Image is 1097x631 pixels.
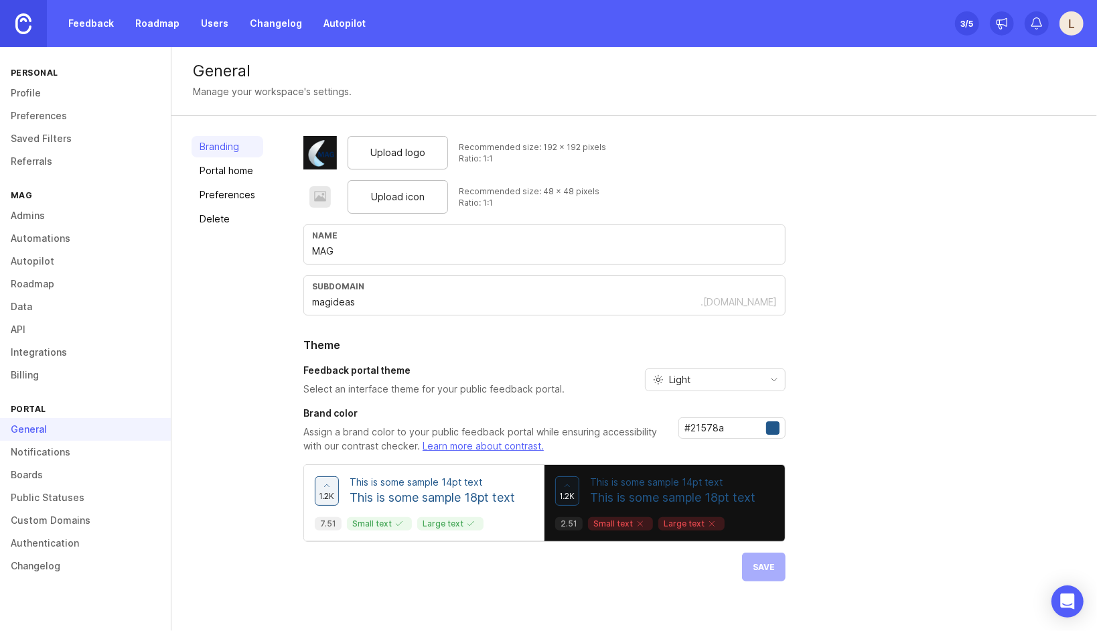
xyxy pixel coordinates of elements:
[350,476,515,489] p: This is some sample 14pt text
[371,190,425,204] span: Upload icon
[312,230,777,240] div: Name
[312,281,777,291] div: subdomain
[955,11,979,36] button: 3/5
[664,518,719,529] p: Large text
[192,208,263,230] a: Delete
[459,141,606,153] div: Recommended size: 192 x 192 pixels
[561,518,577,529] p: 2.51
[701,295,777,309] div: .[DOMAIN_NAME]
[192,160,263,182] a: Portal home
[669,372,690,387] span: Light
[459,197,599,208] div: Ratio: 1:1
[370,145,425,160] span: Upload logo
[423,440,544,451] a: Learn more about contrast.
[303,337,786,353] h2: Theme
[315,11,374,36] a: Autopilot
[312,295,701,309] input: Subdomain
[423,518,478,529] p: Large text
[319,490,335,502] span: 1.2k
[193,63,1076,79] div: General
[193,84,352,99] div: Manage your workspace's settings.
[1051,585,1084,618] div: Open Intercom Messenger
[590,476,755,489] p: This is some sample 14pt text
[653,374,664,385] svg: prefix icon Sun
[303,382,565,396] p: Select an interface theme for your public feedback portal.
[1059,11,1084,36] button: L
[593,518,648,529] p: Small text
[590,489,755,506] p: This is some sample 18pt text
[303,407,668,420] h3: Brand color
[315,476,339,506] button: 1.2k
[961,14,974,33] div: 3 /5
[555,476,579,506] button: 1.2k
[303,425,668,453] p: Assign a brand color to your public feedback portal while ensuring accessibility with our contras...
[303,364,565,377] h3: Feedback portal theme
[350,489,515,506] p: This is some sample 18pt text
[192,184,263,206] a: Preferences
[320,518,336,529] p: 7.51
[459,186,599,197] div: Recommended size: 48 x 48 pixels
[127,11,188,36] a: Roadmap
[60,11,122,36] a: Feedback
[560,490,575,502] span: 1.2k
[645,368,786,391] div: toggle menu
[459,153,606,164] div: Ratio: 1:1
[352,518,407,529] p: Small text
[193,11,236,36] a: Users
[763,374,785,385] svg: toggle icon
[15,13,31,34] img: Canny Home
[242,11,310,36] a: Changelog
[192,136,263,157] a: Branding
